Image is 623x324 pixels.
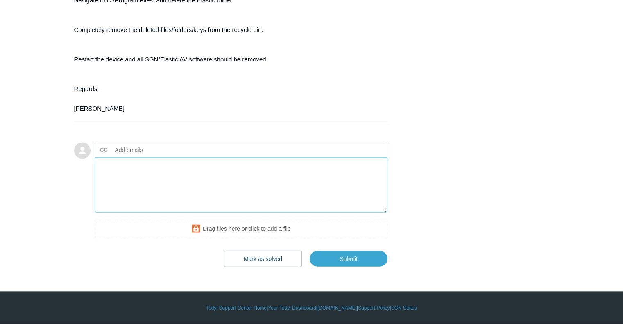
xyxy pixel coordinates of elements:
textarea: Add your reply [95,158,388,213]
div: | | | | [74,304,549,312]
a: Support Policy [358,304,390,312]
a: [DOMAIN_NAME] [317,304,357,312]
button: Mark as solved [224,251,302,267]
a: Your Todyl Dashboard [268,304,316,312]
input: Add emails [112,144,200,156]
a: Todyl Support Center Home [206,304,267,312]
input: Submit [310,251,387,267]
label: CC [100,144,108,156]
a: SGN Status [391,304,417,312]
